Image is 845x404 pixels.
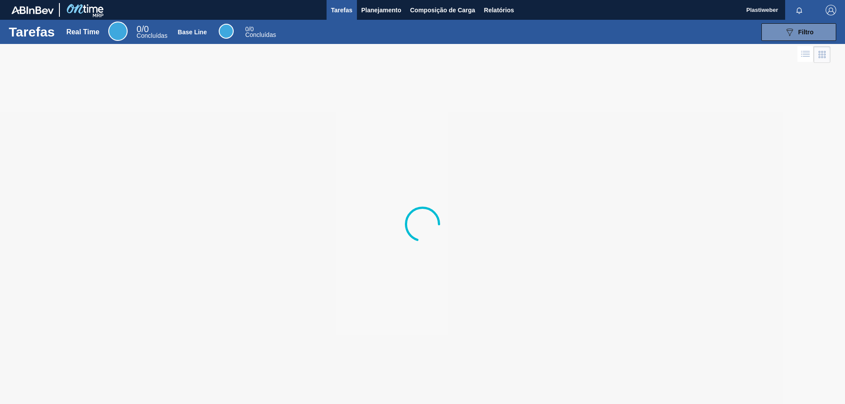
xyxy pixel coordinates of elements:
img: Logout [826,5,836,15]
button: Filtro [761,23,836,41]
span: 0 [136,24,141,34]
div: Base Line [219,24,234,39]
div: Real Time [136,25,167,39]
span: Planejamento [361,5,401,15]
span: Concluídas [136,32,167,39]
span: Composição de Carga [410,5,475,15]
span: / 0 [136,24,149,34]
img: TNhmsLtSVTkK8tSr43FrP2fwEKptu5GPRR3wAAAABJRU5ErkJggg== [11,6,54,14]
div: Base Line [178,29,207,36]
div: Base Line [245,26,276,38]
button: Notificações [785,4,813,16]
div: Real Time [108,22,128,41]
span: 0 [245,25,249,33]
span: / 0 [245,25,253,33]
span: Relatórios [484,5,514,15]
div: Real Time [66,28,99,36]
span: Concluídas [245,31,276,38]
h1: Tarefas [9,27,55,37]
span: Filtro [798,29,814,36]
span: Tarefas [331,5,353,15]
